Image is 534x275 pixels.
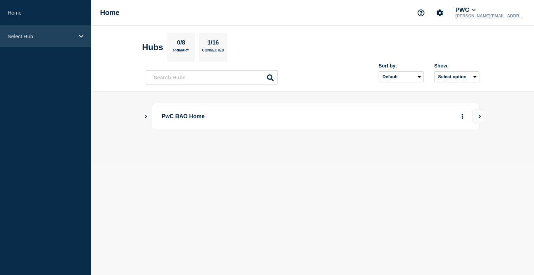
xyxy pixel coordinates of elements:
div: Sort by: [379,63,424,68]
p: [PERSON_NAME][EMAIL_ADDRESS][DOMAIN_NAME] [454,14,526,18]
p: Connected [202,48,224,56]
p: PwC BAO Home [162,110,354,123]
h1: Home [100,9,120,17]
button: Show Connected Hubs [144,114,148,119]
button: Select option [434,71,479,82]
button: More actions [458,110,467,123]
p: Primary [173,48,189,56]
button: Support [414,6,428,20]
div: Show: [434,63,479,68]
button: View [472,110,486,123]
p: 0/8 [175,39,188,48]
button: PWC [454,7,477,14]
input: Search Hubs [146,70,278,84]
select: Sort by [379,71,424,82]
p: 1/16 [205,39,221,48]
p: Select Hub [8,33,74,39]
h2: Hubs [142,42,163,52]
button: Account settings [432,6,447,20]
